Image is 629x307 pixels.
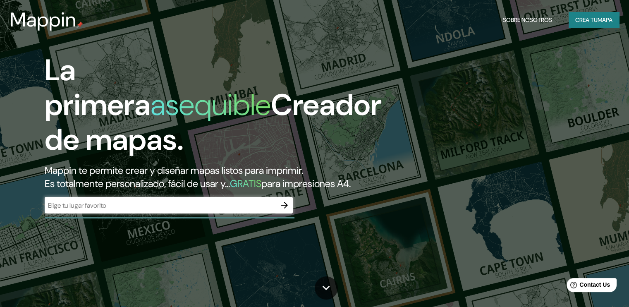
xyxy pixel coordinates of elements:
font: mapa [598,16,612,24]
font: para impresiones A4. [261,177,351,190]
font: Mappin [10,7,77,33]
font: Crea tu [575,16,598,24]
font: La primera [45,51,151,124]
img: pin de mapeo [77,22,83,28]
button: Sobre nosotros [500,12,555,28]
font: Sobre nosotros [503,16,552,24]
iframe: Help widget launcher [555,275,620,298]
font: Es totalmente personalizado, fácil de usar y... [45,177,230,190]
font: GRATIS [230,177,261,190]
font: Creador de mapas. [45,86,381,159]
input: Elige tu lugar favorito [45,201,276,210]
font: Mappin te permite crear y diseñar mapas listos para imprimir. [45,164,303,177]
button: Crea tumapa [569,12,619,28]
font: asequible [151,86,271,124]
